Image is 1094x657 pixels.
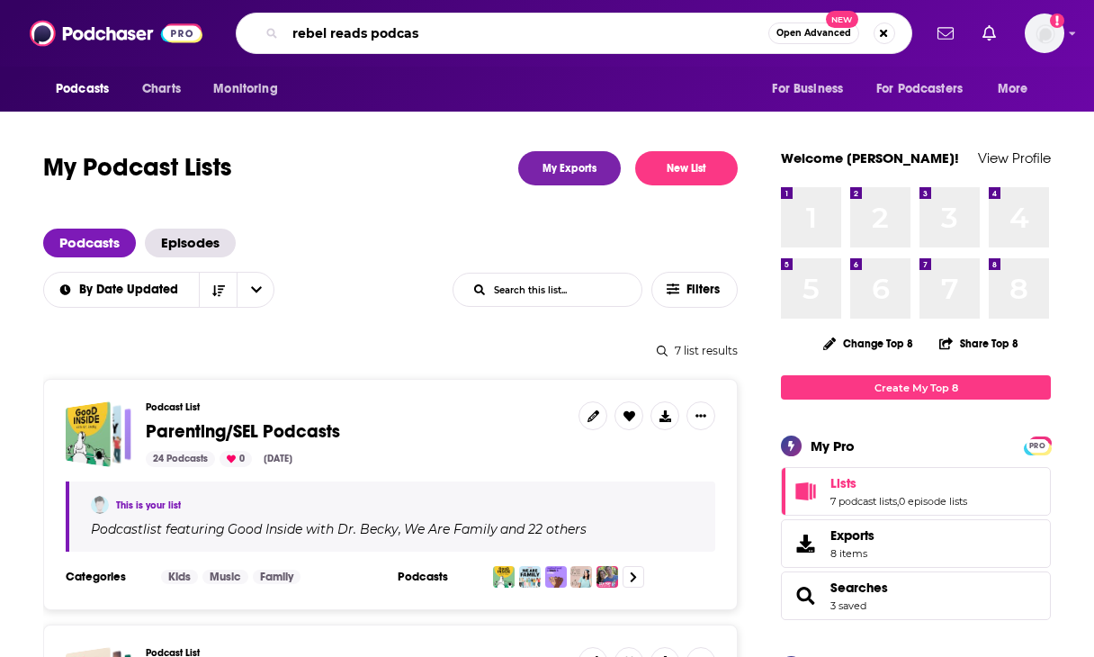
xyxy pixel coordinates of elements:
a: 0 episode lists [899,495,967,508]
h4: Good Inside with Dr. Becky [228,522,399,536]
a: Create My Top 8 [781,375,1051,400]
span: Filters [686,283,722,296]
span: Open Advanced [776,29,851,38]
div: My Pro [811,437,855,454]
img: The PedsDocTalk Podcast: Child Health, Development & Parenting—From a Pediatrician Mom [570,566,592,588]
a: Welcome [PERSON_NAME]! [781,149,959,166]
a: Charts [130,72,192,106]
button: open menu [865,72,989,106]
button: Show profile menu [1025,13,1064,53]
a: View Profile [978,149,1051,166]
h4: We Are Family [404,522,498,536]
span: 8 items [830,547,874,560]
img: Podchaser - Follow, Share and Rate Podcasts [30,16,202,50]
a: We Are Family [401,522,498,536]
button: Sort Direction [199,273,237,307]
h2: Choose List sort [43,272,274,308]
span: Parenting/SEL Podcasts [146,420,340,443]
img: Kaitlin Kneafsey [91,496,109,514]
a: Episodes [145,229,236,257]
span: Searches [781,571,1051,620]
a: My Exports [518,151,621,185]
button: Open AdvancedNew [768,22,859,44]
span: More [998,76,1028,102]
button: New List [635,151,738,185]
input: Search podcasts, credits, & more... [285,19,768,48]
div: 24 Podcasts [146,451,215,467]
h3: Categories [66,570,147,584]
span: Exports [830,527,874,544]
div: Podcast list featuring [91,521,694,537]
button: open menu [43,283,200,296]
button: Change Top 8 [812,332,924,355]
a: PRO [1027,438,1048,452]
a: Kids [161,570,198,584]
span: Podcasts [56,76,109,102]
h3: Podcast List [146,401,564,413]
a: Show notifications dropdown [930,18,961,49]
a: Good Inside with Dr. Becky [225,522,399,536]
svg: Add a profile image [1050,13,1064,28]
div: Search podcasts, credits, & more... [236,13,912,54]
img: We Are Family [519,566,541,588]
button: Show More Button [686,401,715,430]
button: Share Top 8 [938,326,1019,361]
button: open menu [201,72,300,106]
h3: Podcasts [398,570,479,584]
a: Parenting/SEL Podcasts [66,401,131,467]
a: Parenting/SEL Podcasts [146,422,340,442]
a: Searches [830,580,888,596]
span: , [399,521,401,537]
a: Show notifications dropdown [975,18,1003,49]
img: Motherhood in Black & White [545,566,567,588]
a: Exports [781,519,1051,568]
button: open menu [759,72,865,106]
a: Family [253,570,300,584]
span: Logged in as kkneafsey [1025,13,1064,53]
img: User Profile [1025,13,1064,53]
button: open menu [985,72,1051,106]
button: Filters [651,272,738,308]
span: Lists [830,475,856,491]
h1: My Podcast Lists [43,151,232,185]
span: New [826,11,858,28]
div: [DATE] [256,451,300,467]
span: Charts [142,76,181,102]
p: and 22 others [500,521,587,537]
a: Podcasts [43,229,136,257]
a: Music [202,570,248,584]
a: Searches [787,583,823,608]
button: open menu [237,273,274,307]
span: Lists [781,467,1051,516]
span: By Date Updated [79,283,184,296]
div: 0 [220,451,252,467]
span: Exports [787,531,823,556]
a: Lists [787,479,823,504]
a: Lists [830,475,967,491]
span: , [897,495,899,508]
div: 7 list results [43,344,738,357]
span: Monitoring [213,76,277,102]
span: PRO [1027,439,1048,453]
a: This is your list [116,499,181,511]
span: For Business [772,76,843,102]
img: Good Inside with Dr. Becky [493,566,515,588]
a: 7 podcast lists [830,495,897,508]
img: Zen Pop Parenting [596,566,618,588]
a: 3 saved [830,599,866,612]
span: For Podcasters [876,76,963,102]
button: open menu [43,72,132,106]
